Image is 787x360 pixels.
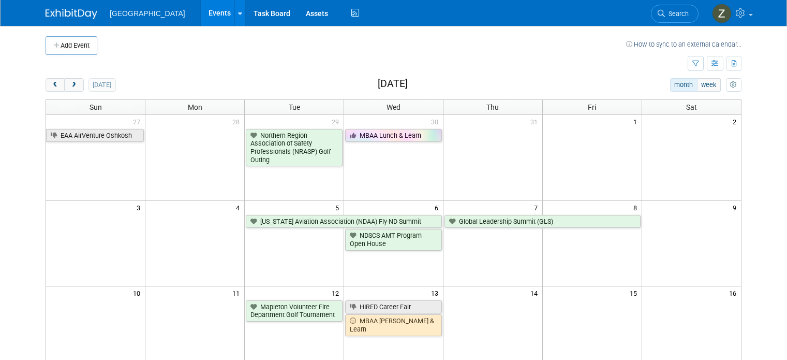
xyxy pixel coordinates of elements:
[345,314,442,336] a: MBAA [PERSON_NAME] & Learn
[345,229,442,250] a: NDSCS AMT Program Open House
[231,115,244,128] span: 28
[665,10,689,18] span: Search
[651,5,699,23] a: Search
[331,115,344,128] span: 29
[686,103,697,111] span: Sat
[378,78,408,90] h2: [DATE]
[64,78,83,92] button: next
[132,115,145,128] span: 27
[732,201,741,214] span: 9
[670,78,697,92] button: month
[629,286,642,299] span: 15
[533,201,542,214] span: 7
[434,201,443,214] span: 6
[46,36,97,55] button: Add Event
[88,78,116,92] button: [DATE]
[529,286,542,299] span: 14
[588,103,596,111] span: Fri
[235,201,244,214] span: 4
[444,215,641,228] a: Global Leadership Summit (GLS)
[136,201,145,214] span: 3
[486,103,499,111] span: Thu
[46,78,65,92] button: prev
[632,115,642,128] span: 1
[334,201,344,214] span: 5
[430,286,443,299] span: 13
[246,129,343,167] a: Northern Region Association of Safety Professionals (NRASP) Golf Outing
[626,40,741,48] a: How to sync to an external calendar...
[726,78,741,92] button: myCustomButton
[529,115,542,128] span: 31
[345,129,442,142] a: MBAA Lunch & Learn
[132,286,145,299] span: 10
[387,103,400,111] span: Wed
[289,103,300,111] span: Tue
[246,215,442,228] a: [US_STATE] Aviation Association (NDAA) Fly-ND Summit
[697,78,721,92] button: week
[632,201,642,214] span: 8
[231,286,244,299] span: 11
[90,103,102,111] span: Sun
[110,9,185,18] span: [GEOGRAPHIC_DATA]
[246,300,343,322] a: Mapleton Volunteer Fire Department Golf Tournament
[730,82,737,89] i: Personalize Calendar
[46,9,97,19] img: ExhibitDay
[430,115,443,128] span: 30
[331,286,344,299] span: 12
[46,129,144,142] a: EAA AirVenture Oshkosh
[732,115,741,128] span: 2
[712,4,732,23] img: Zoe Graham
[188,103,202,111] span: Mon
[728,286,741,299] span: 16
[345,300,442,314] a: HIRED Career Fair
